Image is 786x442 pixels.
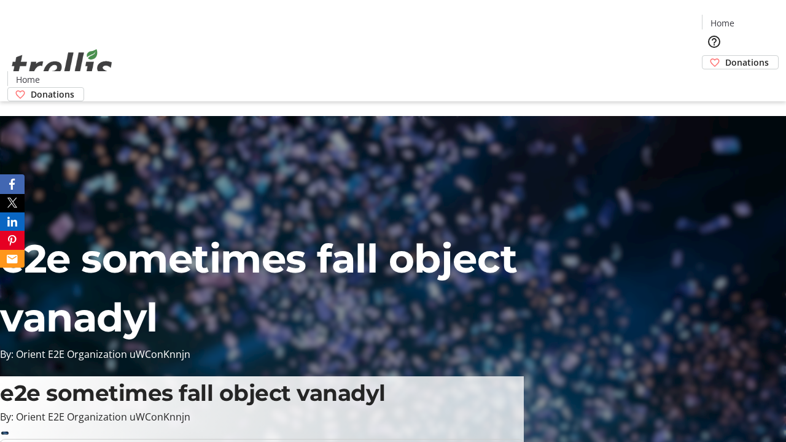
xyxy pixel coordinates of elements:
span: Donations [31,88,74,101]
img: Orient E2E Organization uWConKnnjn's Logo [7,36,117,97]
a: Donations [702,55,779,69]
a: Home [8,73,47,86]
button: Help [702,29,726,54]
a: Home [702,17,742,29]
span: Home [710,17,734,29]
span: Donations [725,56,769,69]
button: Cart [702,69,726,94]
span: Home [16,73,40,86]
a: Donations [7,87,84,101]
